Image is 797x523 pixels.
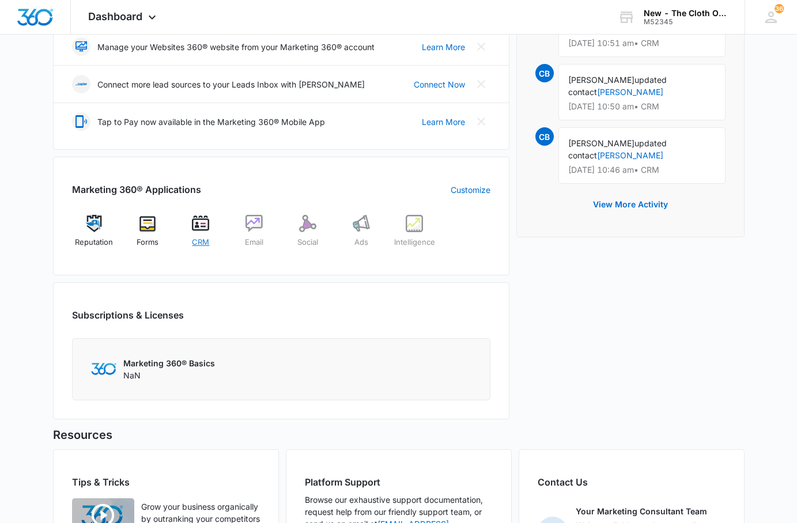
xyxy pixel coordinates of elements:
[88,10,142,22] span: Dashboard
[91,363,116,375] img: Marketing 360 Logo
[414,78,465,90] a: Connect Now
[422,116,465,128] a: Learn More
[394,237,435,248] span: Intelligence
[535,64,554,82] span: CB
[538,475,726,489] h2: Contact Us
[75,237,113,248] span: Reputation
[568,103,716,111] p: [DATE] 10:50 am • CRM
[644,18,728,26] div: account id
[597,87,663,97] a: [PERSON_NAME]
[123,357,215,381] div: NaN
[97,116,325,128] p: Tap to Pay now available in the Marketing 360® Mobile App
[232,215,277,256] a: Email
[568,166,716,174] p: [DATE] 10:46 am • CRM
[297,237,318,248] span: Social
[72,183,201,196] h2: Marketing 360® Applications
[451,184,490,196] a: Customize
[179,215,223,256] a: CRM
[97,78,365,90] p: Connect more lead sources to your Leads Inbox with [PERSON_NAME]
[472,37,490,56] button: Close
[392,215,437,256] a: Intelligence
[576,505,707,517] p: Your Marketing Consultant Team
[568,39,716,47] p: [DATE] 10:51 am • CRM
[775,4,784,13] span: 36
[472,75,490,93] button: Close
[472,112,490,131] button: Close
[775,4,784,13] div: notifications count
[72,215,116,256] a: Reputation
[72,308,184,322] h2: Subscriptions & Licenses
[568,75,634,85] span: [PERSON_NAME]
[137,237,158,248] span: Forms
[581,191,679,218] button: View More Activity
[123,357,215,369] p: Marketing 360® Basics
[53,426,745,444] h5: Resources
[72,475,260,489] h2: Tips & Tricks
[644,9,728,18] div: account name
[568,138,634,148] span: [PERSON_NAME]
[97,41,375,53] p: Manage your Websites 360® website from your Marketing 360® account
[422,41,465,53] a: Learn More
[286,215,330,256] a: Social
[535,127,554,146] span: CB
[597,150,663,160] a: [PERSON_NAME]
[192,237,209,248] span: CRM
[354,237,368,248] span: Ads
[125,215,169,256] a: Forms
[339,215,383,256] a: Ads
[305,475,493,489] h2: Platform Support
[245,237,263,248] span: Email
